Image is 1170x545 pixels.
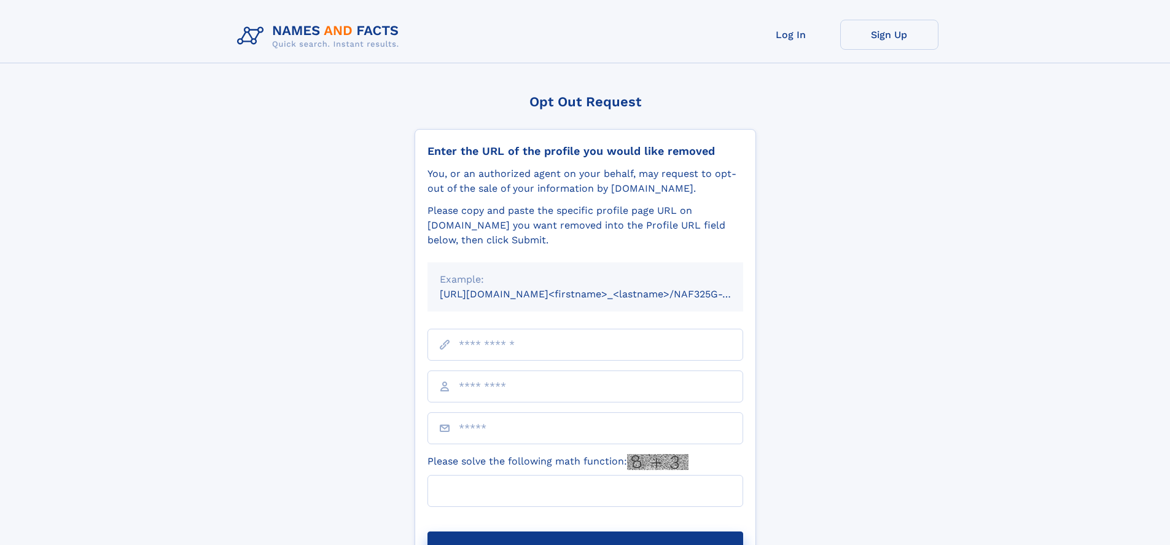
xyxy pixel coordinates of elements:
[232,20,409,53] img: Logo Names and Facts
[427,454,688,470] label: Please solve the following math function:
[427,144,743,158] div: Enter the URL of the profile you would like removed
[840,20,938,50] a: Sign Up
[427,167,743,196] div: You, or an authorized agent on your behalf, may request to opt-out of the sale of your informatio...
[415,94,756,109] div: Opt Out Request
[742,20,840,50] a: Log In
[440,288,766,300] small: [URL][DOMAIN_NAME]<firstname>_<lastname>/NAF325G-xxxxxxxx
[440,272,731,287] div: Example:
[427,203,743,248] div: Please copy and paste the specific profile page URL on [DOMAIN_NAME] you want removed into the Pr...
